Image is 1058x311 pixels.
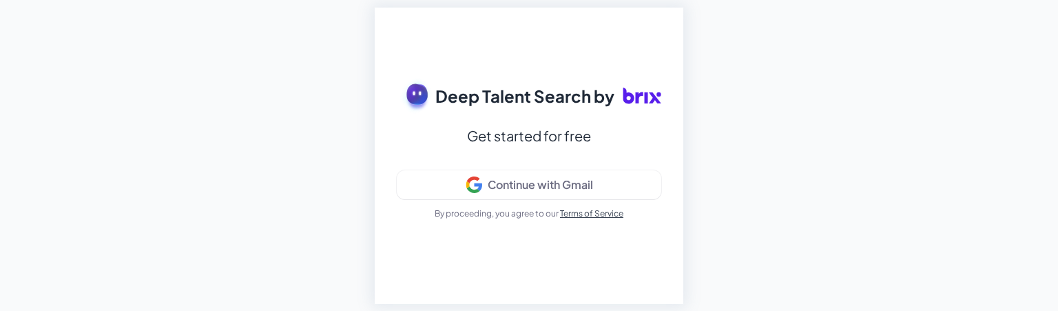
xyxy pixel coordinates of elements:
span: Deep Talent Search by [435,83,614,108]
a: Terms of Service [560,208,623,219]
p: By proceeding, you agree to our [435,208,623,220]
div: Get started for free [467,123,591,148]
div: Continue with Gmail [488,178,593,192]
button: Continue with Gmail [397,170,661,199]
